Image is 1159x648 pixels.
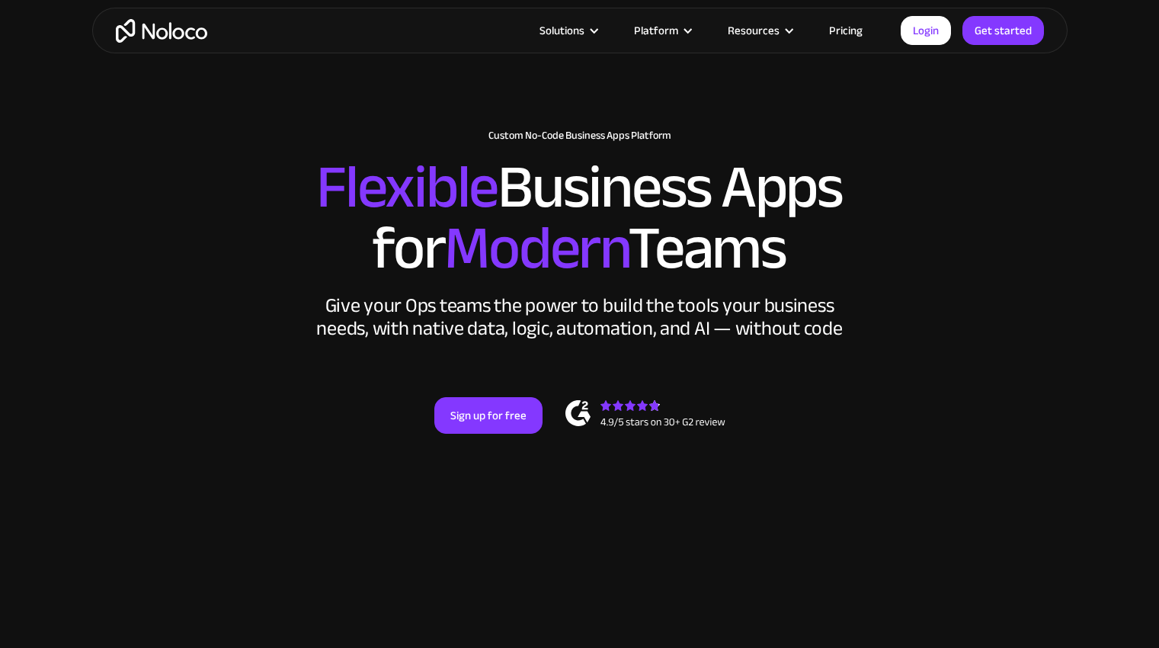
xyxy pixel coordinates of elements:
div: Solutions [520,21,615,40]
div: Platform [615,21,709,40]
div: Platform [634,21,678,40]
h1: Custom No-Code Business Apps Platform [107,130,1052,142]
span: Modern [444,191,628,305]
span: Flexible [316,130,498,244]
a: Sign up for free [434,397,543,434]
a: home [116,19,207,43]
div: Give your Ops teams the power to build the tools your business needs, with native data, logic, au... [313,294,847,340]
div: Solutions [539,21,584,40]
div: Resources [728,21,780,40]
div: Resources [709,21,810,40]
a: Get started [962,16,1044,45]
a: Pricing [810,21,882,40]
h2: Business Apps for Teams [107,157,1052,279]
a: Login [901,16,951,45]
